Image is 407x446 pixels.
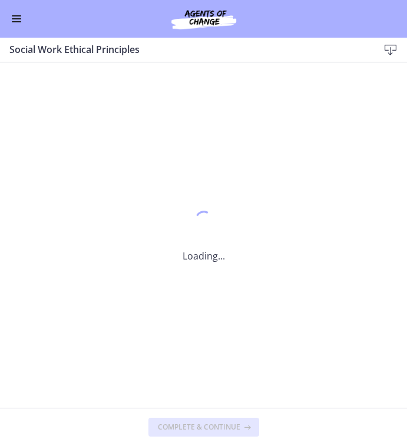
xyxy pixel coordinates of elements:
span: Complete & continue [158,422,240,432]
img: Agents of Change [145,7,263,31]
p: Loading... [183,249,225,263]
button: Complete & continue [148,418,259,437]
button: Enable menu [9,12,24,26]
h3: Social Work Ethical Principles [9,42,360,56]
div: 1 [183,208,225,235]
